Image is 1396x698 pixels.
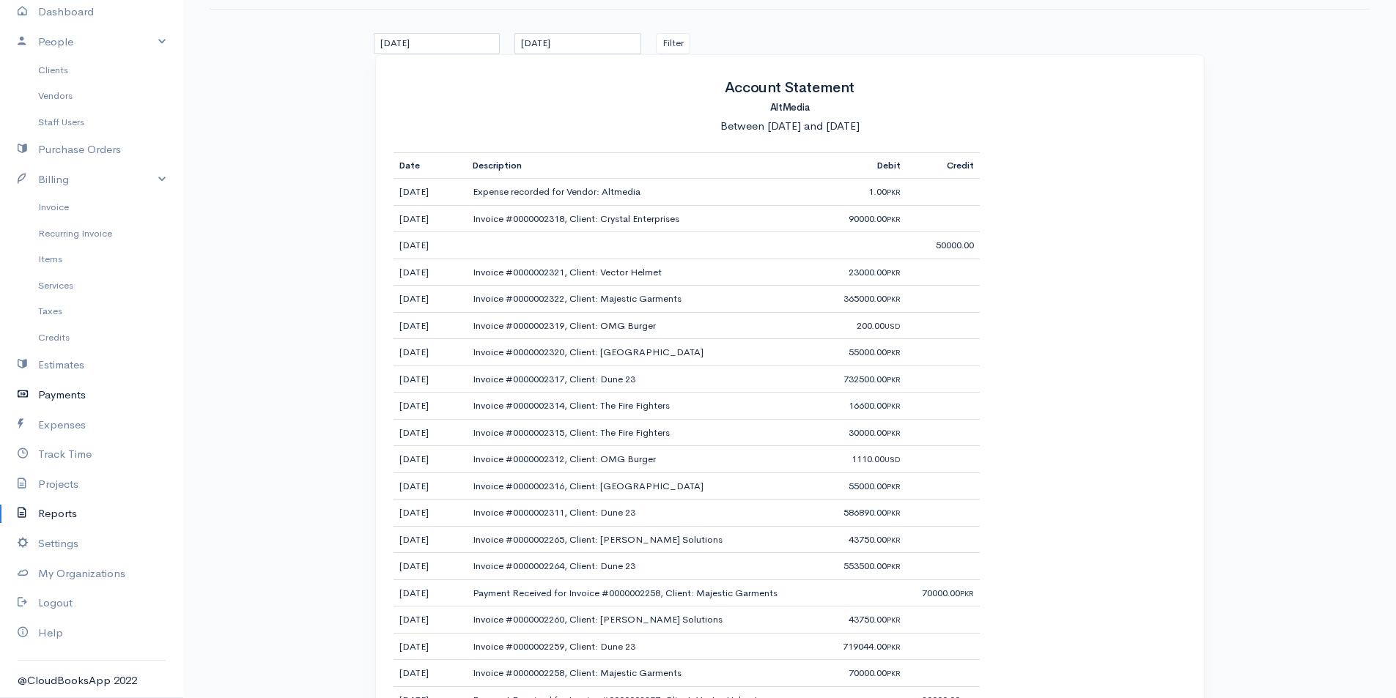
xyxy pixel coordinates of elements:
[833,393,906,420] td: 16600.00
[906,153,980,179] th: Credit
[833,365,906,393] td: 732500.00
[467,579,833,606] td: Payment Received for Invoice #0000002258, Client: Majestic Garments
[833,526,906,553] td: 43750.00
[906,579,980,606] td: 70000.00
[394,97,1186,118] h5: AltMedia
[884,322,901,331] span: USD
[394,365,467,393] td: [DATE]
[467,312,833,339] td: Invoice #0000002319, Client: OMG Burger
[394,153,467,179] th: Date
[394,419,467,446] td: [DATE]
[467,365,833,393] td: Invoice #0000002317, Client: Dune 23
[833,660,906,687] td: 70000.00
[833,205,906,232] td: 90000.00
[887,642,901,652] span: PKR
[833,259,906,286] td: 23000.00
[467,286,833,313] td: Invoice #0000002322, Client: Majestic Garments
[467,339,833,366] td: Invoice #0000002320, Client: [GEOGRAPHIC_DATA]
[833,633,906,660] td: 719044.00
[394,472,467,500] td: [DATE]
[394,286,467,313] td: [DATE]
[394,446,467,473] td: [DATE]
[906,232,980,259] td: 50000.00
[394,339,467,366] td: [DATE]
[394,579,467,606] td: [DATE]
[833,153,906,179] th: Debit
[394,500,467,527] td: [DATE]
[394,118,1186,134] div: Between [DATE] and [DATE]
[833,286,906,313] td: 365000.00
[394,393,467,420] td: [DATE]
[394,606,467,634] td: [DATE]
[887,348,901,357] span: PKR
[394,179,467,206] td: [DATE]
[18,672,166,689] div: @CloudBooksApp 2022
[467,259,833,286] td: Invoice #0000002321, Client: Vector Helmet
[833,312,906,339] td: 200.00
[887,508,901,518] span: PKR
[887,669,901,678] span: PKR
[833,419,906,446] td: 30000.00
[833,179,906,206] td: 1.00
[467,153,833,179] th: Description
[887,562,901,571] span: PKR
[887,615,901,625] span: PKR
[467,500,833,527] td: Invoice #0000002311, Client: Dune 23
[394,633,467,660] td: [DATE]
[960,589,974,598] span: PKR
[394,526,467,553] td: [DATE]
[833,606,906,634] td: 43750.00
[833,472,906,500] td: 55000.00
[887,268,901,278] span: PKR
[833,553,906,580] td: 553500.00
[467,446,833,473] td: Invoice #0000002312, Client: OMG Burger
[887,375,901,385] span: PKR
[887,294,901,304] span: PKR
[467,205,833,232] td: Invoice #0000002318, Client: Crystal Enterprises
[394,259,467,286] td: [DATE]
[467,179,833,206] td: Expense recorded for Vendor: Altmedia
[887,482,901,491] span: PKR
[394,553,467,580] td: [DATE]
[887,428,901,438] span: PKR
[394,312,467,339] td: [DATE]
[394,232,467,259] td: [DATE]
[887,215,901,224] span: PKR
[467,633,833,660] td: Invoice #0000002259, Client: Dune 23
[394,205,467,232] td: [DATE]
[394,660,467,687] td: [DATE]
[884,455,901,464] span: USD
[887,188,901,197] span: PKR
[467,472,833,500] td: Invoice #0000002316, Client: [GEOGRAPHIC_DATA]
[467,393,833,420] td: Invoice #0000002314, Client: The Fire Fighters
[467,419,833,446] td: Invoice #0000002315, Client: The Fire Fighters
[833,339,906,366] td: 55000.00
[467,526,833,553] td: Invoice #0000002265, Client: [PERSON_NAME] Solutions
[467,606,833,634] td: Invoice #0000002260, Client: [PERSON_NAME] Solutions
[887,401,901,411] span: PKR
[467,553,833,580] td: Invoice #0000002264, Client: Dune 23
[656,33,690,54] button: Filter
[833,446,906,473] td: 1110.00
[467,660,833,687] td: Invoice #0000002258, Client: Majestic Garments
[833,500,906,527] td: 586890.00
[887,535,901,545] span: PKR
[394,78,1186,97] h2: Account Statement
